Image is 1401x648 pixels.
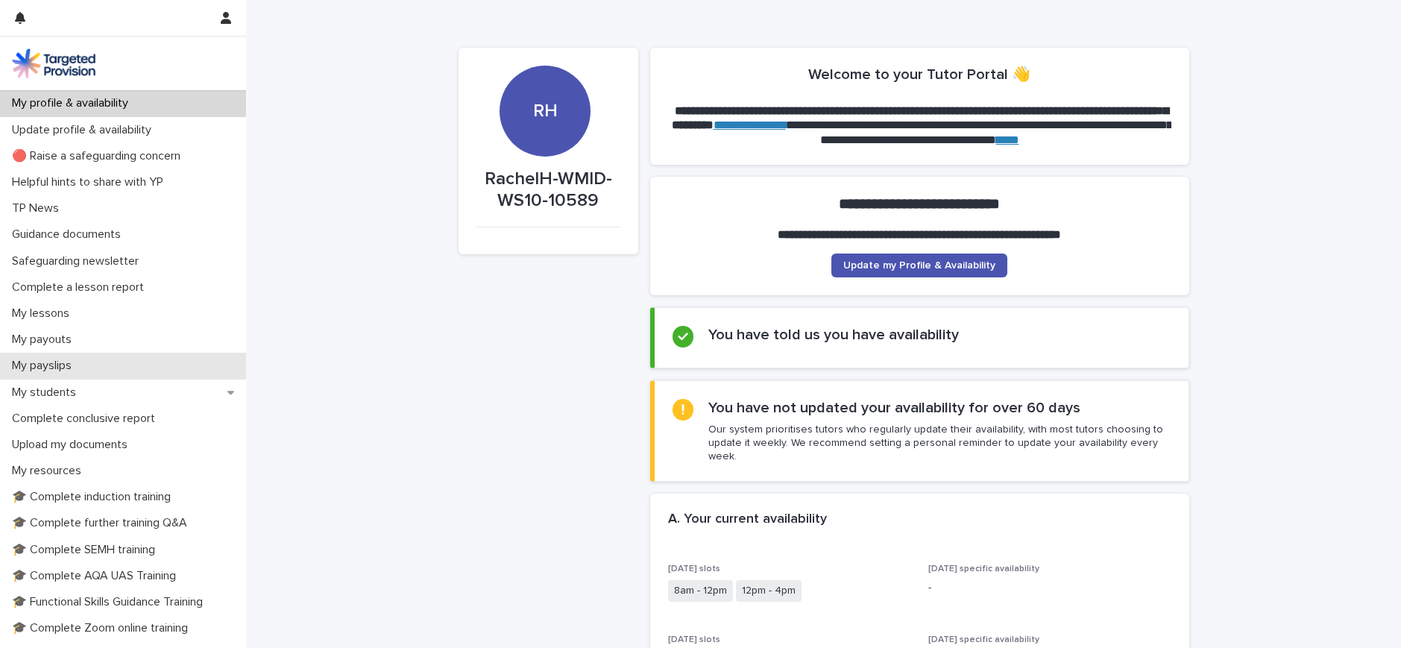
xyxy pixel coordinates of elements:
[6,96,140,110] p: My profile & availability
[668,635,720,644] span: [DATE] slots
[736,580,802,602] span: 12pm - 4pm
[831,254,1007,277] a: Update my Profile & Availability
[843,260,995,271] span: Update my Profile & Availability
[6,543,167,557] p: 🎓 Complete SEMH training
[6,254,151,268] p: Safeguarding newsletter
[6,333,84,347] p: My payouts
[6,412,167,426] p: Complete conclusive report
[6,621,200,635] p: 🎓 Complete Zoom online training
[6,359,84,373] p: My payslips
[476,169,620,212] p: RachelH-WMID-WS10-10589
[6,490,183,504] p: 🎓 Complete induction training
[668,564,720,573] span: [DATE] slots
[12,48,95,78] img: M5nRWzHhSzIhMunXDL62
[6,464,93,478] p: My resources
[708,423,1170,464] p: Our system prioritises tutors who regularly update their availability, with most tutors choosing ...
[668,512,827,528] h2: A. Your current availability
[6,306,81,321] p: My lessons
[6,516,199,530] p: 🎓 Complete further training Q&A
[6,438,139,452] p: Upload my documents
[668,580,733,602] span: 8am - 12pm
[928,564,1039,573] span: [DATE] specific availability
[6,227,133,242] p: Guidance documents
[708,326,959,344] h2: You have told us you have availability
[6,386,88,400] p: My students
[6,149,192,163] p: 🔴 Raise a safeguarding concern
[6,569,188,583] p: 🎓 Complete AQA UAS Training
[708,399,1080,417] h2: You have not updated your availability for over 60 days
[6,201,71,216] p: TP News
[6,175,175,189] p: Helpful hints to share with YP
[6,595,215,609] p: 🎓 Functional Skills Guidance Training
[6,280,156,295] p: Complete a lesson report
[500,10,591,122] div: RH
[928,635,1039,644] span: [DATE] specific availability
[808,66,1030,84] h2: Welcome to your Tutor Portal 👋
[928,580,1171,596] p: -
[6,123,163,137] p: Update profile & availability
